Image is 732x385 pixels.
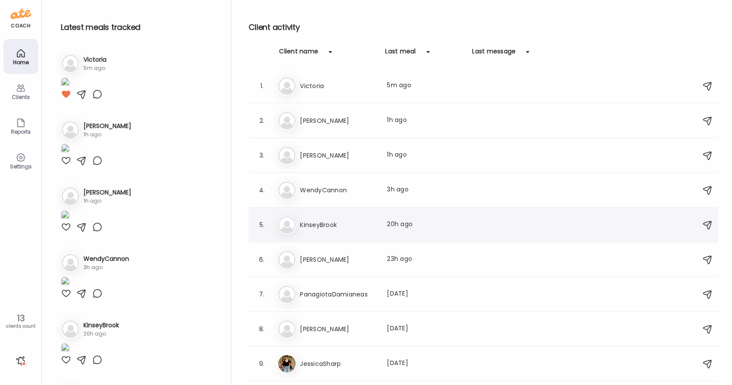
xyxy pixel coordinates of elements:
[256,359,267,369] div: 9.
[300,254,376,265] h3: [PERSON_NAME]
[279,47,318,61] div: Client name
[278,147,296,164] img: bg-avatar-default.svg
[387,185,463,195] div: 3h ago
[83,55,106,64] h3: Victoria
[5,94,37,100] div: Clients
[387,81,463,91] div: 5m ago
[387,324,463,334] div: [DATE]
[278,181,296,199] img: bg-avatar-default.svg
[83,321,119,330] h3: KinseyBrook
[83,263,129,271] div: 3h ago
[83,330,119,338] div: 20h ago
[278,355,296,372] img: avatars%2F59xMiVLKTfYTqaoW40dM0Otfsu12
[61,343,70,355] img: images%2FSVB6EZTbYaRBXfBWwusRub7QYWj2%2FqO0803BldZwzTL1uAz0Q%2F0CPOwbQn7Ow1xHQfP6CL_1080
[256,220,267,230] div: 5.
[387,220,463,230] div: 20h ago
[61,144,70,155] img: images%2FhwD2g8tnv1RQj0zg0CJCbnXyvAl1%2FSPIlyRmJGJcB5Lw0OeyA%2FpyWnnGXt6RhhjNDXAKSh_1080
[387,150,463,161] div: 1h ago
[83,254,129,263] h3: WendyCannon
[62,55,79,72] img: bg-avatar-default.svg
[256,254,267,265] div: 6.
[278,320,296,338] img: bg-avatar-default.svg
[278,77,296,95] img: bg-avatar-default.svg
[249,21,718,34] h2: Client activity
[62,254,79,271] img: bg-avatar-default.svg
[62,188,79,205] img: bg-avatar-default.svg
[278,286,296,303] img: bg-avatar-default.svg
[300,289,376,299] h3: PanagiotaDamianeas
[61,210,70,222] img: images%2FFjjEztfLBncOfrqfnBU91UbdXag1%2Fs1TeDzYybeyjVQdq7hTc%2FqdQkgQURhWK8rHFAnHIw_1080
[278,112,296,129] img: bg-avatar-default.svg
[300,359,376,369] h3: JessicaSharp
[256,150,267,161] div: 3.
[11,22,30,30] div: coach
[3,323,38,329] div: clients count
[61,21,217,34] h2: Latest meals tracked
[256,115,267,126] div: 2.
[61,77,70,89] img: images%2F5P4Y7BgFofPvmmp3yXPRbKNW6mE3%2FGZyTI9krBapK1UpmFmPP%2FpadDWXL3paP08Db2yibL_1080
[10,7,31,21] img: ate
[300,115,376,126] h3: [PERSON_NAME]
[256,324,267,334] div: 8.
[387,289,463,299] div: [DATE]
[256,185,267,195] div: 4.
[5,164,37,169] div: Settings
[300,81,376,91] h3: Victoria
[62,121,79,138] img: bg-avatar-default.svg
[472,47,516,61] div: Last message
[61,276,70,288] img: images%2F65JP5XGuJYVnehHRHXmE2UGiA2F2%2FS5HdU2yzOq1lmrPUyhOp%2FQApJEWoZgqqIT27Rk1sP_1080
[387,254,463,265] div: 23h ago
[83,131,131,138] div: 1h ago
[387,359,463,369] div: [DATE]
[300,220,376,230] h3: KinseyBrook
[5,129,37,135] div: Reports
[83,188,131,197] h3: [PERSON_NAME]
[300,324,376,334] h3: [PERSON_NAME]
[5,59,37,65] div: Home
[256,81,267,91] div: 1.
[83,64,106,72] div: 5m ago
[256,289,267,299] div: 7.
[62,320,79,338] img: bg-avatar-default.svg
[3,313,38,323] div: 13
[278,251,296,268] img: bg-avatar-default.svg
[83,122,131,131] h3: [PERSON_NAME]
[300,150,376,161] h3: [PERSON_NAME]
[278,216,296,234] img: bg-avatar-default.svg
[300,185,376,195] h3: WendyCannon
[83,197,131,205] div: 1h ago
[387,115,463,126] div: 1h ago
[385,47,416,61] div: Last meal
